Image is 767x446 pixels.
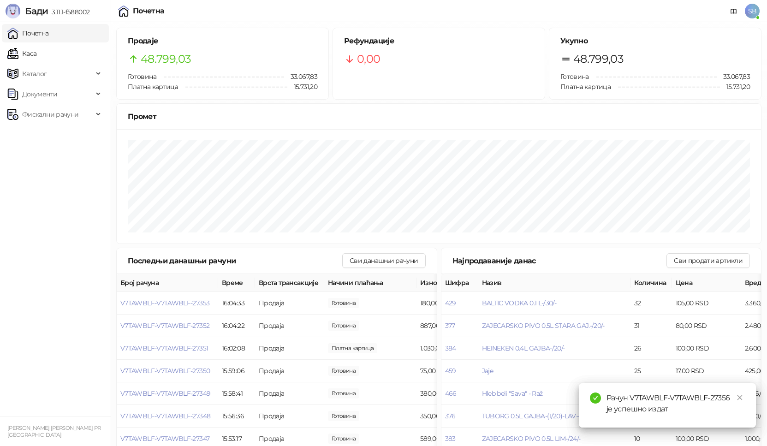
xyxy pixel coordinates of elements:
div: Почетна [133,7,165,15]
th: Цена [672,274,741,292]
td: 100,00 RSD [672,337,741,360]
button: V7TAWBLF-V7TAWBLF-27348 [120,412,210,420]
span: 1.030,00 [328,343,377,353]
button: V7TAWBLF-V7TAWBLF-27351 [120,344,208,352]
span: 0,00 [357,50,380,68]
span: 33.067,83 [284,71,317,82]
span: SB [745,4,760,18]
button: 429 [445,299,456,307]
small: [PERSON_NAME] [PERSON_NAME] PR [GEOGRAPHIC_DATA] [7,425,101,438]
span: close [737,394,743,401]
span: Документи [22,85,57,103]
button: 377 [445,321,455,330]
button: V7TAWBLF-V7TAWBLF-27353 [120,299,209,307]
button: V7TAWBLF-V7TAWBLF-27349 [120,389,210,398]
button: V7TAWBLF-V7TAWBLF-27350 [120,367,210,375]
button: 459 [445,367,456,375]
td: 62,00 RSD [672,382,741,405]
span: Готовина [128,72,156,81]
td: Продаја [255,337,324,360]
button: V7TAWBLF-V7TAWBLF-27352 [120,321,209,330]
td: Продаја [255,360,324,382]
th: Количина [630,274,672,292]
img: Logo [6,4,20,18]
div: Последњи данашњи рачуни [128,255,342,267]
span: Готовина [560,72,589,81]
button: Сви данашњи рачуни [342,253,425,268]
td: 887,00 RSD [416,315,486,337]
td: 31 [630,315,672,337]
div: Рачун V7TAWBLF-V7TAWBLF-27356 је успешно издат [606,392,745,415]
th: Износ [416,274,486,292]
span: Платна картица [560,83,611,91]
td: 16:02:08 [218,337,255,360]
td: 25 [630,360,672,382]
button: ZAJECARSKO PIVO 0.5L LIM-/24/- [482,434,581,443]
span: 350,00 [328,411,359,421]
td: 32 [630,292,672,315]
button: 384 [445,344,456,352]
span: 75,00 [328,366,359,376]
span: 15.731,20 [720,82,750,92]
td: 105,00 RSD [672,292,741,315]
span: Бади [25,6,48,17]
button: 376 [445,412,456,420]
button: Hleb beli "Sava" - Raž [482,389,543,398]
th: Врста трансакције [255,274,324,292]
td: Продаја [255,405,324,428]
td: 17,00 RSD [672,360,741,382]
a: Close [735,392,745,403]
td: Продаја [255,292,324,315]
th: Број рачуна [117,274,218,292]
span: 3.11.1-f588002 [48,8,89,16]
button: BALTIC VODKA 0.1 L-/30/- [482,299,557,307]
button: Jaje [482,367,493,375]
th: Шифра [441,274,478,292]
a: Документација [726,4,741,18]
span: 589,00 [328,434,359,444]
span: 887,00 [328,321,359,331]
td: 26 [630,337,672,360]
button: TUBORG 0.5L GAJBA-(1/20)-LAV--- [482,412,582,420]
span: ZAJECARSKO PIVO 0.5L STARA GAJ.-/20/- [482,321,605,330]
span: 48.799,03 [573,50,624,68]
button: V7TAWBLF-V7TAWBLF-27347 [120,434,209,443]
td: 180,00 RSD [416,292,486,315]
a: Каса [7,44,36,63]
td: 80,00 RSD [672,315,741,337]
span: check-circle [590,392,601,404]
td: 350,00 RSD [416,405,486,428]
th: Начини плаћања [324,274,416,292]
a: Почетна [7,24,49,42]
td: 16:04:33 [218,292,255,315]
td: 16:04:22 [218,315,255,337]
th: Назив [478,274,630,292]
span: Платна картица [128,83,178,91]
h5: Продаје [128,36,317,47]
h5: Рефундације [344,36,534,47]
th: Време [218,274,255,292]
td: Продаја [255,315,324,337]
button: HEINEKEN 0.4L GAJBA-/20/- [482,344,565,352]
h5: Укупно [560,36,750,47]
td: Продаја [255,382,324,405]
button: Сви продати артикли [666,253,750,268]
td: 15:58:41 [218,382,255,405]
span: Фискални рачуни [22,105,78,124]
td: 380,00 RSD [416,382,486,405]
button: 466 [445,389,457,398]
span: Каталог [22,65,47,83]
div: Најпродаваније данас [452,255,667,267]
